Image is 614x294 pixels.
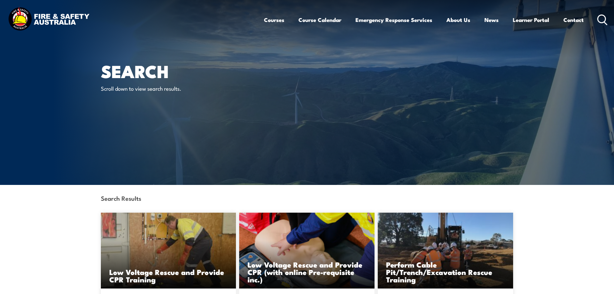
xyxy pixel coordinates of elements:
[386,261,505,283] h3: Perform Cable Pit/Trench/Excavation Rescue Training
[101,85,219,92] p: Scroll down to view search results.
[101,213,236,289] img: Low Voltage Rescue and Provide CPR
[239,213,375,289] img: Low Voltage Rescue and Provide CPR (with online Pre-requisite inc.)
[446,11,470,28] a: About Us
[378,213,513,289] img: Perform Cable Pit/Trench/Excavation Rescue TRAINING
[484,11,499,28] a: News
[378,213,513,289] a: Perform Cable Pit/Trench/Excavation Rescue Training
[248,261,366,283] h3: Low Voltage Rescue and Provide CPR (with online Pre-requisite inc.)
[563,11,584,28] a: Contact
[356,11,432,28] a: Emergency Response Services
[101,194,141,202] strong: Search Results
[513,11,549,28] a: Learner Portal
[101,213,236,289] a: Low Voltage Rescue and Provide CPR Training
[298,11,341,28] a: Course Calendar
[109,268,228,283] h3: Low Voltage Rescue and Provide CPR Training
[101,63,260,78] h1: Search
[264,11,284,28] a: Courses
